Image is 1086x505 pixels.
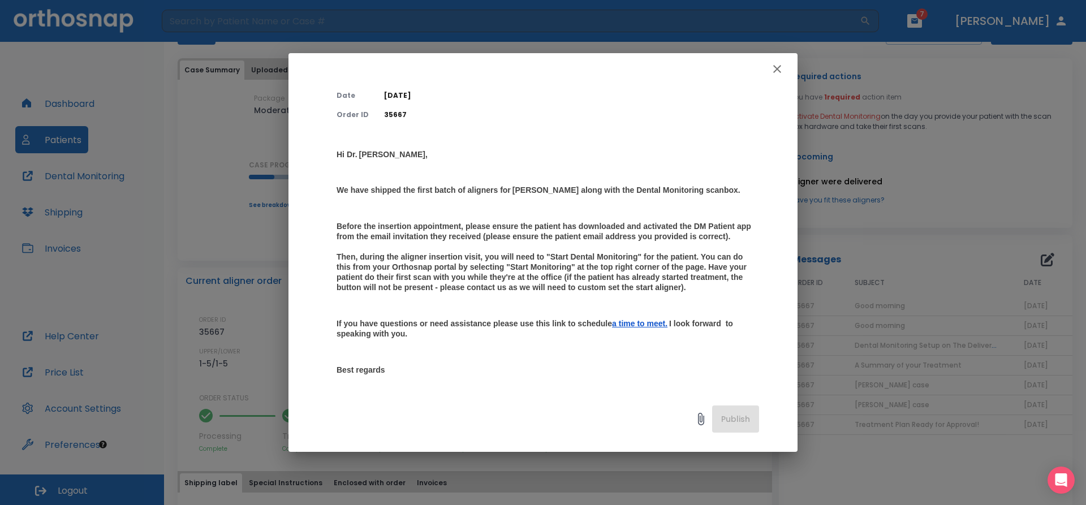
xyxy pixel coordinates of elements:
[337,150,357,159] strong: Hi Dr.
[1048,467,1075,494] div: Open Intercom Messenger
[384,110,759,120] p: 35667
[612,318,667,329] a: a time to meet.
[337,319,735,338] strong: I look forward to speaking with you.
[612,319,667,328] ins: a time to meet.
[337,90,370,101] p: Date
[337,110,370,120] p: Order ID
[337,319,612,328] strong: If you have questions or need assistance please use this link to schedule
[337,365,385,374] strong: Best regards
[384,90,759,101] p: [DATE]
[337,222,753,292] strong: Before the insertion appointment, please ensure the patient has downloaded and activated the DM P...
[359,150,428,159] strong: [PERSON_NAME],
[337,185,511,195] strong: We have shipped the first batch of aligners for
[512,185,740,195] strong: [PERSON_NAME] along with the Dental Monitoring scanbox.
